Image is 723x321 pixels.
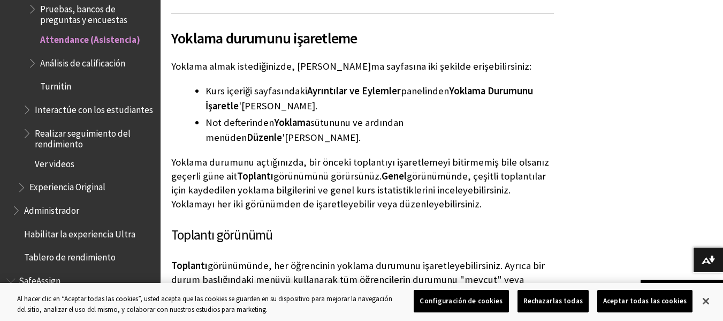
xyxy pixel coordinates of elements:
span: Experiencia Original [29,178,105,193]
span: Realizar seguimiento del rendimiento [35,124,153,150]
span: Tablero de rendimiento [24,249,116,263]
p: Yoklama almak istediğinizde, [PERSON_NAME]ma sayfasına iki şekilde erişebilirsiniz: [171,59,554,73]
span: Yoklama [274,116,310,129]
h2: Yoklama durumunu işaretleme [171,13,554,49]
span: Turnitin [40,77,71,92]
span: SafeAssign [19,272,60,286]
button: Cerrar [694,289,718,313]
span: Düzenle [247,131,282,144]
span: Análisis de calificación [40,54,125,69]
button: Aceptar todas las cookies [597,290,692,312]
li: Not defterinden sütununu ve ardından menüden '[PERSON_NAME]. [206,115,554,145]
span: Toplantı [171,259,208,272]
span: Ver videos [35,155,74,169]
button: Rechazarlas todas [517,290,589,312]
span: Genel [382,170,407,182]
span: Administrador [24,201,79,216]
a: Volver arriba [641,280,723,300]
span: Attendance (Asistencia) [40,31,140,45]
button: Configuración de cookies [414,290,508,312]
div: Al hacer clic en “Aceptar todas las cookies”, usted acepta que las cookies se guarden en su dispo... [17,294,398,315]
span: Toplantı [237,170,273,182]
span: Interactúe con los estudiantes [35,101,153,115]
span: Habilitar la experiencia Ultra [24,225,135,240]
span: Ayrıntılar ve Eylemler [307,85,401,97]
li: Kurs içeriği sayfasındaki panelinden '[PERSON_NAME]. [206,84,554,114]
p: Yoklama durumunu açtığınızda, bir önceki toplantıyı işaretlemeyi bitirmemiş bile olsanız geçerli ... [171,155,554,212]
h3: Toplantı görünümü [171,225,554,245]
